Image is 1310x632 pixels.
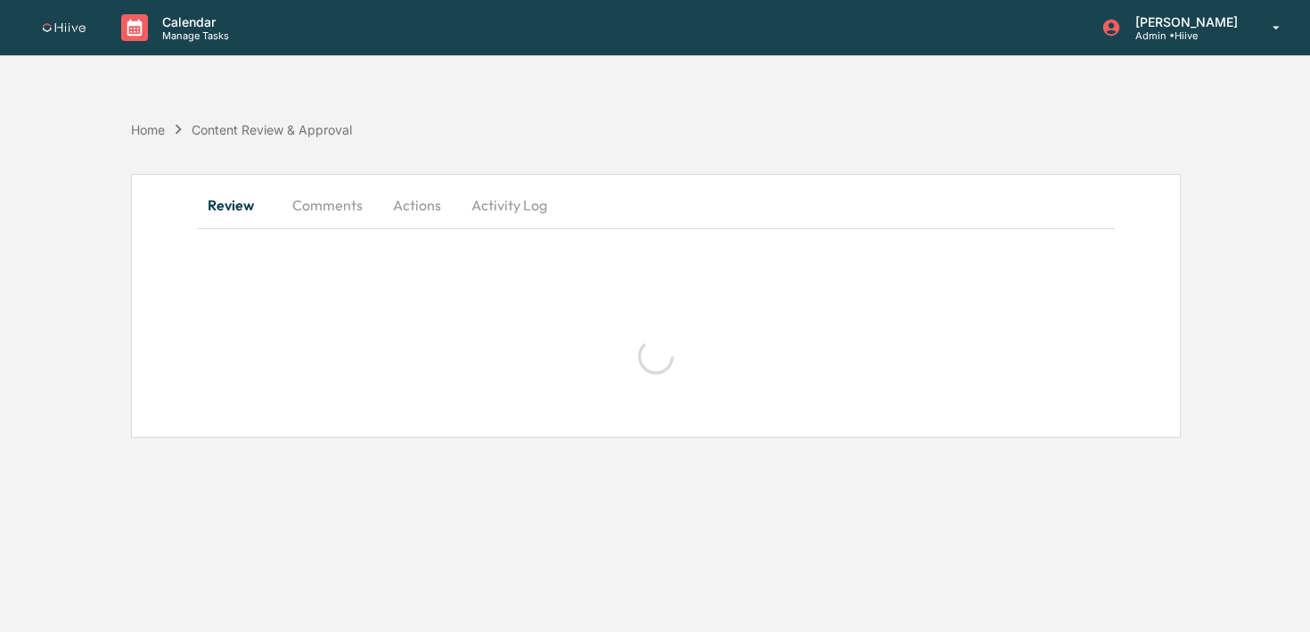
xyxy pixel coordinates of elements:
img: logo [43,23,86,33]
button: Actions [377,184,457,226]
p: Admin • Hiive [1121,29,1247,42]
div: Content Review & Approval [192,122,352,137]
div: secondary tabs example [198,184,1115,226]
p: [PERSON_NAME] [1121,14,1247,29]
p: Calendar [148,14,238,29]
button: Comments [278,184,377,226]
p: Manage Tasks [148,29,238,42]
button: Activity Log [457,184,561,226]
div: Home [131,122,165,137]
button: Review [198,184,278,226]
